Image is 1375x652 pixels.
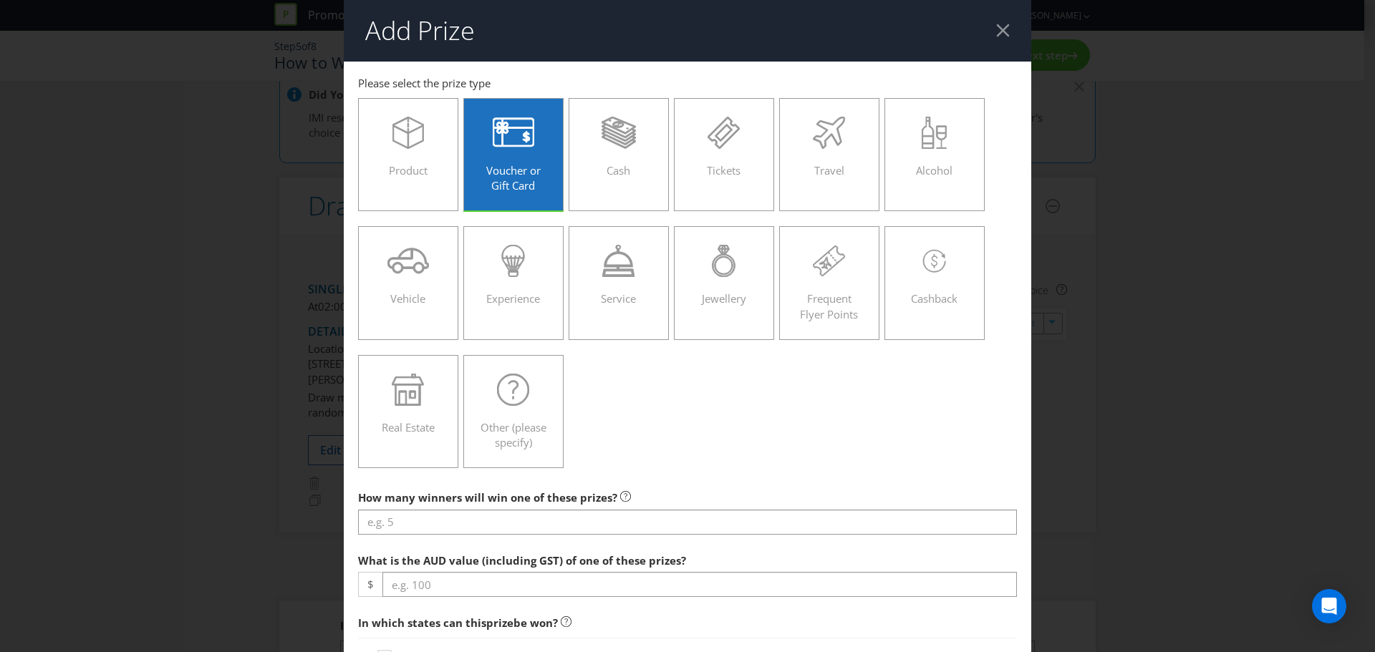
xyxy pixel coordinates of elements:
span: Other (please specify) [481,420,546,449]
span: can this [443,615,486,630]
span: Vehicle [390,291,425,306]
span: Frequent Flyer Points [800,291,858,321]
span: Jewellery [702,291,746,306]
span: Tickets [707,163,740,177]
input: e.g. 5 [358,510,1017,535]
span: Product [389,163,428,177]
span: How many winners will win one of these prizes? [358,490,617,505]
span: In which states [358,615,440,630]
span: Service [601,291,636,306]
span: What is the AUD value (including GST) of one of these prizes? [358,553,686,568]
span: Alcohol [916,163,952,177]
span: Travel [814,163,844,177]
div: Open Intercom Messenger [1312,589,1346,623]
span: Please select the prize type [358,76,491,90]
span: Voucher or Gift Card [486,163,541,193]
input: e.g. 100 [382,572,1017,597]
span: Experience [486,291,540,306]
span: be won? [513,615,558,630]
h2: Add Prize [365,16,475,45]
span: prize [486,615,513,630]
span: Cashback [911,291,957,306]
span: Real Estate [382,420,435,434]
span: $ [358,572,382,597]
span: Cash [607,163,630,177]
